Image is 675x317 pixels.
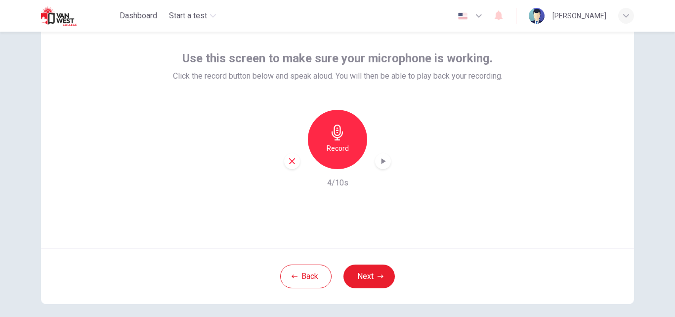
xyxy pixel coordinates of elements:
[308,110,367,169] button: Record
[120,10,157,22] span: Dashboard
[182,50,493,66] span: Use this screen to make sure your microphone is working.
[327,177,348,189] h6: 4/10s
[343,265,395,288] button: Next
[552,10,606,22] div: [PERSON_NAME]
[327,142,349,154] h6: Record
[280,265,332,288] button: Back
[457,12,469,20] img: en
[41,6,116,26] a: Van West logo
[116,7,161,25] button: Dashboard
[529,8,545,24] img: Profile picture
[169,10,207,22] span: Start a test
[165,7,220,25] button: Start a test
[41,6,93,26] img: Van West logo
[173,70,503,82] span: Click the record button below and speak aloud. You will then be able to play back your recording.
